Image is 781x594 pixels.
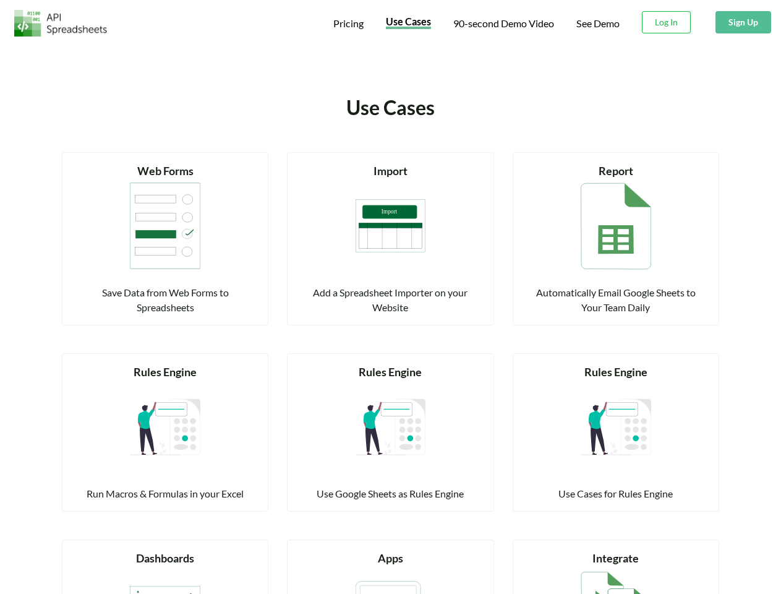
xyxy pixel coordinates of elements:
[77,550,253,567] div: Dashboards
[77,163,253,179] div: Web Forms
[302,364,478,381] div: Rules Engine
[576,17,620,30] a: See Demo
[715,11,771,33] button: Sign Up
[581,179,651,272] img: Use Case
[77,364,253,381] div: Rules Engine
[302,285,478,315] div: Add a Spreadsheet Importer on your Website
[302,486,478,501] div: Use Google Sheets as Rules Engine
[14,10,107,37] img: Logo.png
[528,550,704,567] div: Integrate
[528,486,704,501] div: Use Cases for Rules Engine
[302,163,478,179] div: Import
[356,179,426,272] img: Use Case
[302,550,478,567] div: Apps
[528,163,704,179] div: Report
[231,93,550,123] div: Use Cases
[333,17,364,29] span: Pricing
[77,486,253,501] div: Run Macros & Formulas in your Excel
[356,381,426,473] img: Use Case
[130,179,200,272] img: Use Case
[528,364,704,381] div: Rules Engine
[453,19,554,28] span: 90-second Demo Video
[77,285,253,315] div: Save Data from Web Forms to Spreadsheets
[130,381,200,473] img: Use Case
[386,15,431,27] span: Use Cases
[581,381,651,473] img: Use Case
[528,285,704,315] div: Automatically Email Google Sheets to Your Team Daily
[642,11,691,33] button: Log In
